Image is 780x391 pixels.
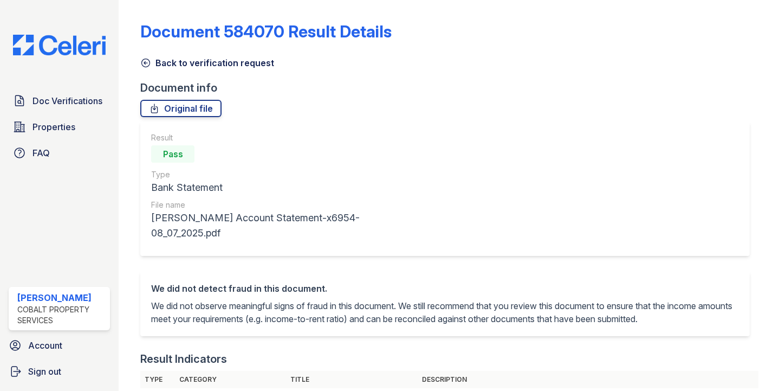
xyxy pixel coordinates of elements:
span: FAQ [32,146,50,159]
div: File name [151,200,428,210]
div: [PERSON_NAME] Account Statement-x6954-08_07_2025.pdf [151,210,428,241]
a: Document 584070 Result Details [140,22,392,41]
div: Result [151,132,428,143]
div: Pass [151,145,194,163]
div: We did not detect fraud in this document. [151,282,739,295]
th: Description [418,371,758,388]
p: We did not observe meaningful signs of fraud in this document. We still recommend that you review... [151,299,739,325]
a: Doc Verifications [9,90,110,112]
div: [PERSON_NAME] [17,291,106,304]
a: Sign out [4,361,114,382]
span: Doc Verifications [32,94,102,107]
a: Back to verification request [140,56,274,69]
a: Properties [9,116,110,138]
div: Document info [140,80,758,95]
img: CE_Logo_Blue-a8612792a0a2168367f1c8372b55b34899dd931a85d93a1a3d3e32e68fde9ad4.png [4,35,114,55]
a: Account [4,335,114,356]
a: Original file [140,100,222,117]
div: Cobalt Property Services [17,304,106,326]
div: Bank Statement [151,180,428,195]
th: Category [175,371,285,388]
span: Properties [32,120,75,133]
span: Sign out [28,365,61,378]
th: Type [140,371,175,388]
th: Title [286,371,418,388]
div: Type [151,169,428,180]
div: Result Indicators [140,351,227,367]
span: Account [28,339,62,352]
a: FAQ [9,142,110,164]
